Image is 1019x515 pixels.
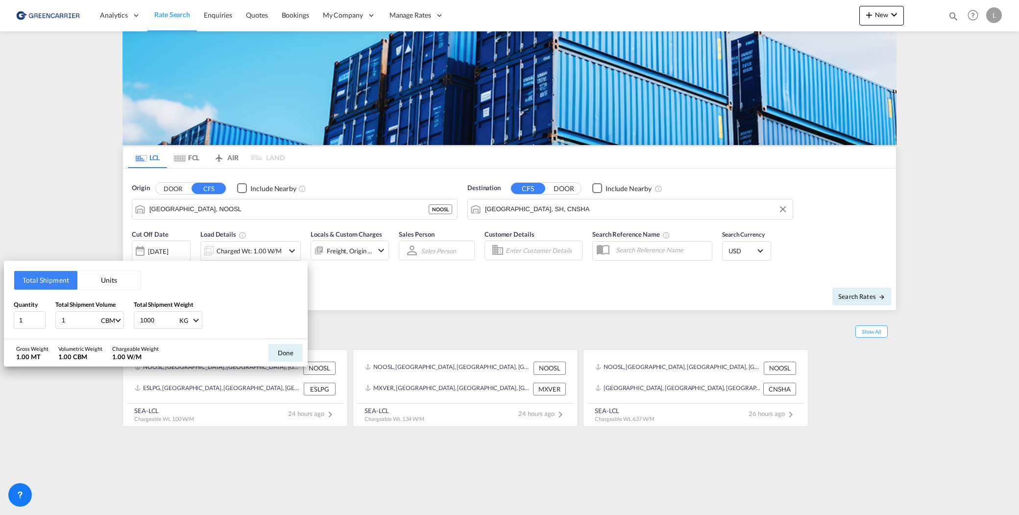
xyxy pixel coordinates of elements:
div: 1.00 CBM [58,352,102,361]
input: Enter volume [61,312,100,328]
button: Total Shipment [14,271,77,290]
div: KG [179,317,189,324]
span: Total Shipment Weight [134,301,194,308]
span: Total Shipment Volume [55,301,116,308]
div: CBM [101,317,115,324]
div: Gross Weight [16,345,49,352]
div: 1.00 W/M [112,352,159,361]
div: Chargeable Weight [112,345,159,352]
div: 1.00 MT [16,352,49,361]
input: Enter weight [139,312,178,328]
button: Units [77,271,141,290]
input: Qty [14,311,46,329]
span: Quantity [14,301,38,308]
div: Volumetric Weight [58,345,102,352]
button: Done [268,344,303,362]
